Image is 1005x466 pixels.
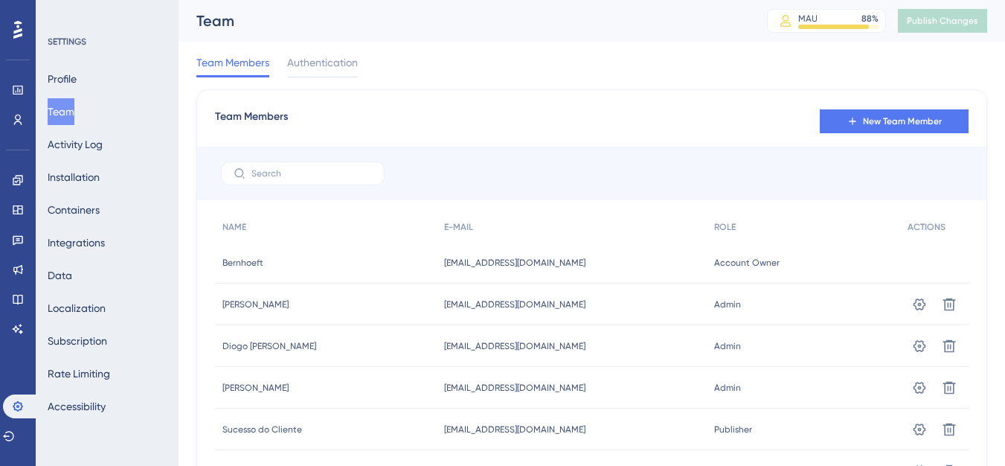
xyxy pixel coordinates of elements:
input: Search [251,168,372,179]
button: Publish Changes [898,9,987,33]
button: Accessibility [48,393,106,420]
div: MAU [798,13,818,25]
span: New Team Member [863,115,942,127]
span: Admin [714,340,741,352]
span: [PERSON_NAME] [222,382,289,394]
button: Integrations [48,229,105,256]
span: Bernhoeft [222,257,263,269]
button: Profile [48,66,77,92]
span: Admin [714,382,741,394]
span: Publish Changes [907,15,978,27]
button: Data [48,262,72,289]
div: Team [196,10,730,31]
span: Admin [714,299,741,310]
span: [EMAIL_ADDRESS][DOMAIN_NAME] [444,299,585,310]
span: [PERSON_NAME] [222,299,289,310]
span: ACTIONS [908,221,945,233]
span: NAME [222,221,246,233]
div: 88 % [861,13,879,25]
button: Localization [48,295,106,322]
span: Sucesso do Cliente [222,424,302,435]
button: Rate Limiting [48,360,110,387]
span: Authentication [287,54,358,71]
span: ROLE [714,221,736,233]
span: Diogo [PERSON_NAME] [222,340,316,352]
span: [EMAIL_ADDRESS][DOMAIN_NAME] [444,382,585,394]
button: Installation [48,164,100,191]
span: Account Owner [714,257,780,269]
span: Publisher [714,424,752,435]
span: E-MAIL [444,221,473,233]
button: Team [48,98,74,125]
span: [EMAIL_ADDRESS][DOMAIN_NAME] [444,257,585,269]
span: [EMAIL_ADDRESS][DOMAIN_NAME] [444,424,585,435]
div: SETTINGS [48,36,168,48]
span: [EMAIL_ADDRESS][DOMAIN_NAME] [444,340,585,352]
span: Team Members [215,108,288,135]
button: Activity Log [48,131,103,158]
button: Containers [48,197,100,223]
button: Subscription [48,328,107,354]
span: Team Members [196,54,269,71]
button: New Team Member [820,109,969,133]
